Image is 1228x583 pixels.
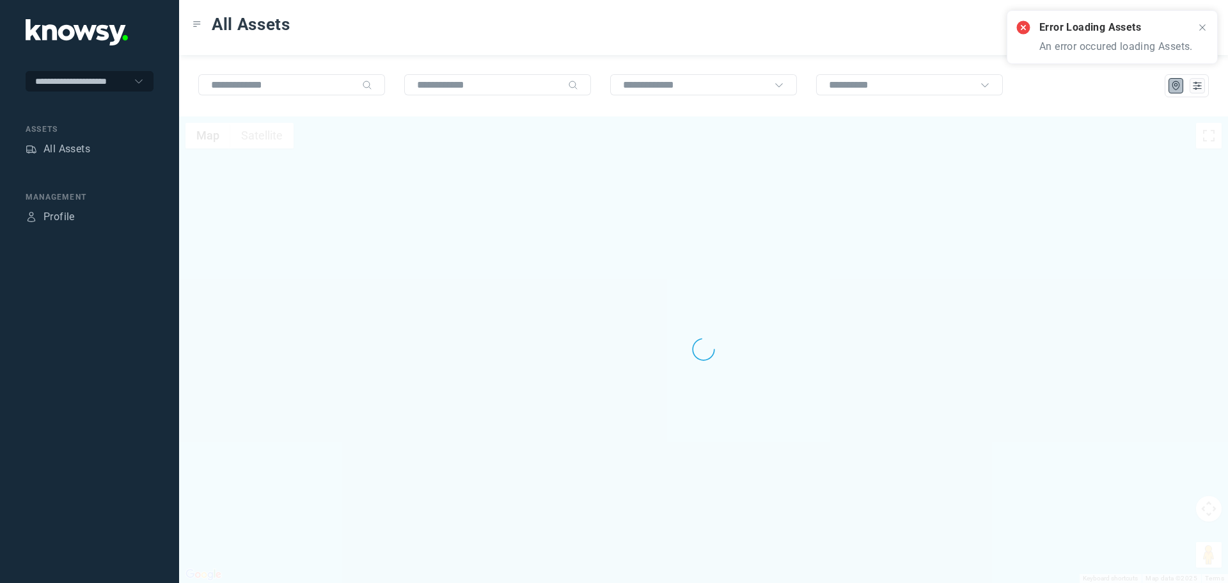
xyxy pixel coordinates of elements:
[26,211,37,223] div: Profile
[1192,80,1203,92] div: List
[193,20,201,29] div: Toggle Menu
[26,124,153,135] div: Assets
[212,13,290,36] span: All Assets
[26,191,153,203] div: Management
[1039,39,1193,54] p: An error occured loading Assets.
[1170,80,1182,92] div: Map
[43,209,75,225] div: Profile
[26,209,75,225] a: ProfileProfile
[43,141,90,157] div: All Assets
[26,141,90,157] a: AssetsAll Assets
[568,80,578,90] div: Search
[1039,20,1193,35] h2: Error Loading Assets
[362,80,372,90] div: Search
[26,19,128,45] img: Application Logo
[26,143,37,155] div: Assets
